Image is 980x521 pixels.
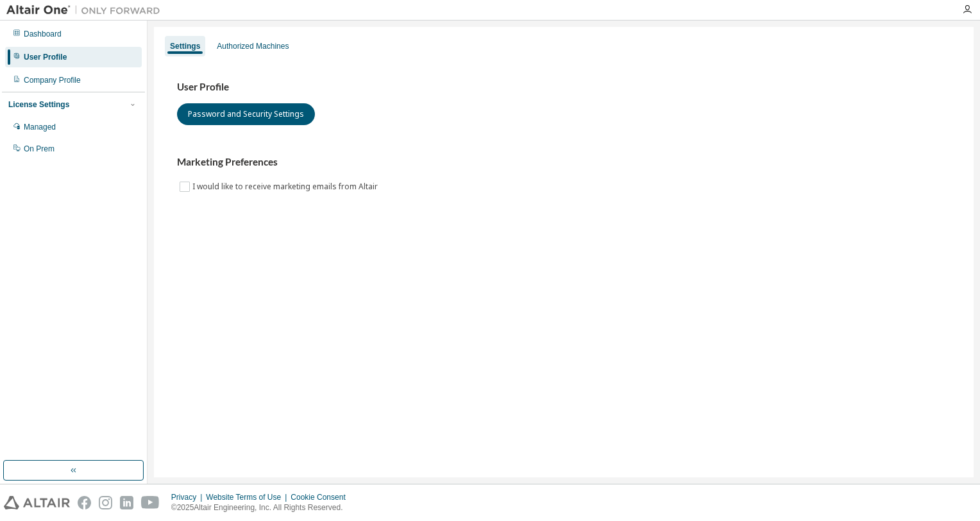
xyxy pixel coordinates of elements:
div: Website Terms of Use [206,492,291,502]
img: facebook.svg [78,496,91,509]
div: License Settings [8,99,69,110]
img: linkedin.svg [120,496,133,509]
div: Privacy [171,492,206,502]
img: instagram.svg [99,496,112,509]
label: I would like to receive marketing emails from Altair [192,179,380,194]
div: Company Profile [24,75,81,85]
div: Cookie Consent [291,492,353,502]
img: altair_logo.svg [4,496,70,509]
div: On Prem [24,144,55,154]
button: Password and Security Settings [177,103,315,125]
div: User Profile [24,52,67,62]
div: Managed [24,122,56,132]
p: © 2025 Altair Engineering, Inc. All Rights Reserved. [171,502,353,513]
h3: User Profile [177,81,950,94]
div: Dashboard [24,29,62,39]
div: Settings [170,41,200,51]
img: Altair One [6,4,167,17]
img: youtube.svg [141,496,160,509]
div: Authorized Machines [217,41,289,51]
h3: Marketing Preferences [177,156,950,169]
